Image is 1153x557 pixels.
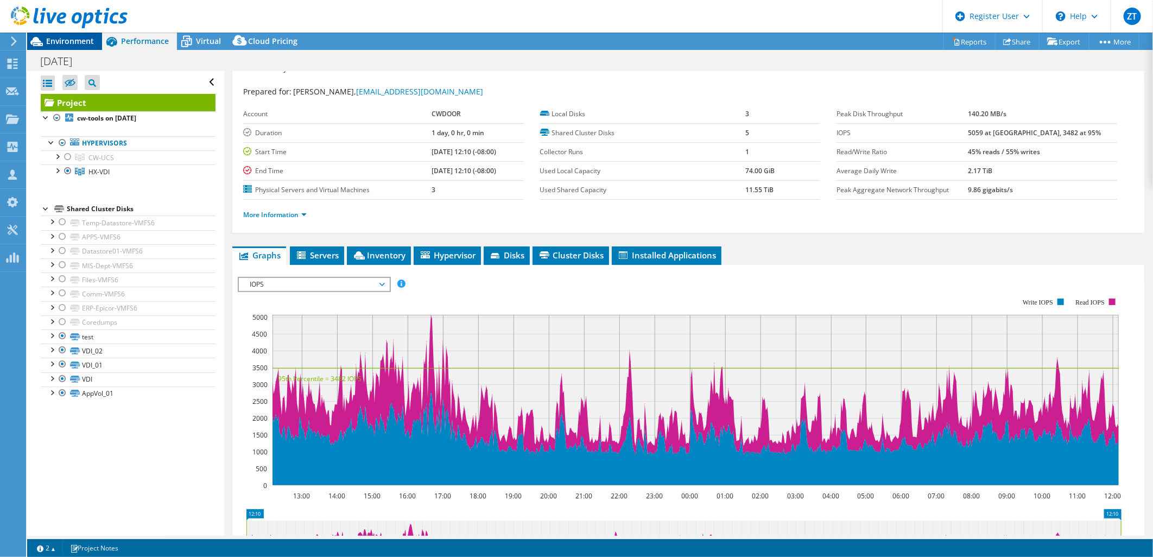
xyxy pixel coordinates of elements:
text: 10:00 [1034,491,1050,501]
text: Read IOPS [1075,299,1105,306]
a: CW-UCS [41,150,216,164]
a: Datastore01-VMFS6 [41,244,216,258]
b: 1 [745,147,749,156]
label: Peak Disk Throughput [837,109,968,119]
b: [DATE] 12:10 (-08:00) [432,147,496,156]
a: APPS-VMFS6 [41,230,216,244]
label: Used Local Capacity [540,166,746,176]
h1: [DATE] [35,55,89,67]
text: 09:00 [998,491,1015,501]
text: 2000 [252,414,268,423]
a: Files-VMFS6 [41,273,216,287]
b: 11.55 TiB [745,185,774,194]
b: 5059 at [GEOGRAPHIC_DATA], 3482 at 95% [968,128,1101,137]
span: HX-VDI [88,167,110,176]
label: End Time [243,166,432,176]
text: 1500 [252,431,268,440]
text: 4000 [252,346,267,356]
span: ZT [1124,8,1141,25]
label: Peak Aggregate Network Throughput [837,185,968,195]
text: 12:00 [1104,491,1121,501]
a: More [1089,33,1139,50]
a: 2 [29,541,63,555]
text: 22:00 [611,491,628,501]
text: 16:00 [399,491,416,501]
b: CWDOOR [432,109,461,118]
text: 21:00 [575,491,592,501]
a: Project [41,94,216,111]
b: 45% reads / 55% writes [968,147,1041,156]
a: Share [995,33,1040,50]
text: 20:00 [540,491,557,501]
a: test [41,330,216,344]
text: 13:00 [293,491,310,501]
text: 3000 [252,380,268,389]
b: cw-tools on [DATE] [77,113,136,123]
span: Details [302,60,332,73]
a: Hypervisors [41,136,216,150]
span: Virtual [196,36,221,46]
svg: \n [1056,11,1066,21]
span: IOPS [244,278,384,291]
text: 17:00 [434,491,451,501]
text: 3500 [252,363,268,372]
text: 11:00 [1069,491,1086,501]
a: Comm-VMFS6 [41,287,216,301]
a: VDI_01 [41,358,216,372]
label: Local Disks [540,109,746,119]
text: 19:00 [505,491,522,501]
label: Physical Servers and Virtual Machines [243,185,432,195]
text: 15:00 [364,491,381,501]
text: 500 [256,464,267,473]
text: 18:00 [470,491,486,501]
text: 05:00 [857,491,874,501]
label: Account [243,109,432,119]
label: IOPS [837,128,968,138]
b: 74.00 GiB [745,166,775,175]
label: Collector Runs [540,147,746,157]
span: Graphs [238,250,281,261]
span: Cloud Pricing [248,36,297,46]
label: Used Shared Capacity [540,185,746,195]
a: Temp-Datastore-VMFS6 [41,216,216,230]
a: MIS-Dept-VMFS6 [41,258,216,273]
a: ERP-Epicor-VMFS6 [41,301,216,315]
span: Project [257,62,300,73]
a: VDI [41,372,216,387]
a: More Information [243,210,307,219]
a: [EMAIL_ADDRESS][DOMAIN_NAME] [356,86,483,97]
text: 02:00 [752,491,769,501]
b: 5 [745,128,749,137]
a: VDI_02 [41,344,216,358]
text: 00:00 [681,491,698,501]
b: 2.17 TiB [968,166,993,175]
a: AppVol_01 [41,387,216,401]
span: Performance [121,36,169,46]
span: Environment [46,36,94,46]
text: 4500 [252,330,267,339]
span: Inventory [352,250,406,261]
b: 9.86 gigabits/s [968,185,1013,194]
a: HX-VDI [41,164,216,179]
label: Read/Write Ratio [837,147,968,157]
text: 08:00 [963,491,980,501]
span: CW-UCS [88,153,114,162]
text: 95th Percentile = 3482 IOPS [278,374,362,383]
a: Project Notes [62,541,126,555]
text: 03:00 [787,491,804,501]
span: Servers [295,250,339,261]
label: Average Daily Write [837,166,968,176]
label: Shared Cluster Disks [540,128,746,138]
a: Export [1039,33,1089,50]
text: 07:00 [928,491,945,501]
div: Shared Cluster Disks [67,202,216,216]
b: 140.20 MB/s [968,109,1007,118]
label: Duration [243,128,432,138]
label: Prepared for: [243,86,292,97]
a: Reports [943,33,996,50]
text: 01:00 [717,491,733,501]
text: Write IOPS [1023,299,1053,306]
text: 14:00 [328,491,345,501]
b: 3 [432,185,435,194]
text: 5000 [252,313,268,322]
